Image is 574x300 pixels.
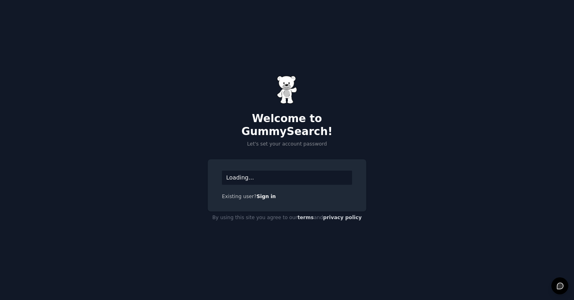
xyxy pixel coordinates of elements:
h2: Welcome to GummySearch! [208,112,366,138]
a: privacy policy [323,215,362,220]
a: Sign in [257,194,276,199]
span: Existing user? [222,194,257,199]
div: Loading... [222,171,352,185]
p: Let's set your account password [208,141,366,148]
a: terms [298,215,314,220]
div: By using this site you agree to our and [208,211,366,224]
img: Gummy Bear [277,76,297,104]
